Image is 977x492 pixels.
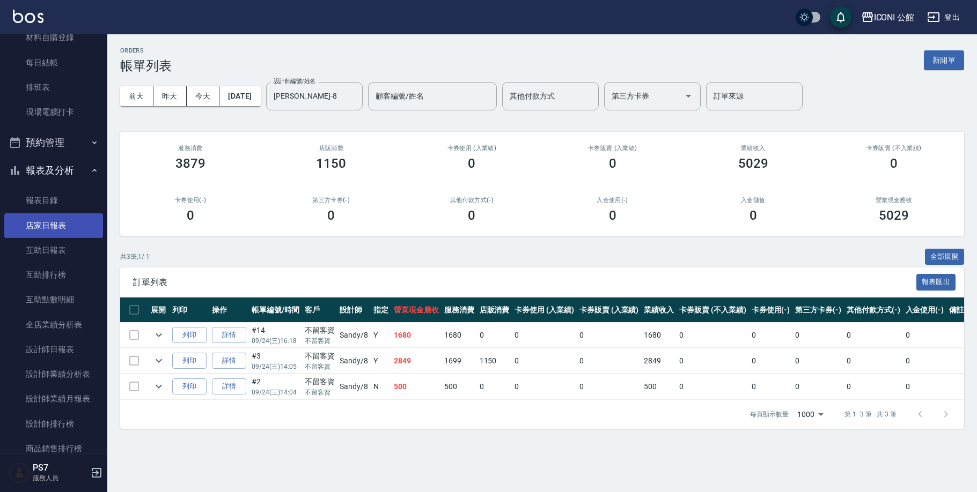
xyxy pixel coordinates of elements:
h3: 帳單列表 [120,58,172,73]
div: 不留客資 [305,376,335,387]
button: 列印 [172,378,207,395]
h2: 卡券販賣 (入業績) [555,145,670,152]
a: 報表目錄 [4,188,103,213]
td: N [371,374,391,399]
button: 新開單 [924,50,964,70]
h3: 0 [187,208,194,223]
td: 500 [641,374,677,399]
td: 0 [903,348,947,374]
h2: 入金儲值 [696,197,811,204]
td: 0 [677,374,748,399]
td: Sandy /8 [337,348,371,374]
td: #14 [249,323,302,348]
h3: 5029 [879,208,909,223]
th: 入金使用(-) [903,297,947,323]
button: Open [680,87,697,105]
a: 新開單 [924,55,964,65]
a: 設計師業績月報表 [4,386,103,411]
td: 1150 [477,348,512,374]
img: Person [9,462,30,483]
h2: 其他付款方式(-) [414,197,529,204]
td: 2849 [391,348,442,374]
th: 操作 [209,297,249,323]
th: 其他付款方式(-) [844,297,903,323]
th: 卡券販賣 (入業績) [577,297,642,323]
a: 現場電腦打卡 [4,100,103,124]
td: 1680 [391,323,442,348]
p: 每頁顯示數量 [750,409,789,419]
h2: 卡券使用(-) [133,197,248,204]
p: 09/24 (三) 14:05 [252,362,299,371]
h3: 0 [327,208,335,223]
button: 列印 [172,353,207,369]
a: 詳情 [212,327,246,344]
p: 不留客資 [305,362,335,371]
p: 不留客資 [305,336,335,346]
a: 每日結帳 [4,50,103,75]
button: 登出 [923,8,964,27]
td: 0 [844,348,903,374]
button: expand row [151,378,167,394]
td: Sandy /8 [337,374,371,399]
button: 全部展開 [925,249,965,265]
th: 指定 [371,297,391,323]
h2: 業績收入 [696,145,811,152]
h3: 0 [609,208,616,223]
th: 卡券使用(-) [749,297,793,323]
a: 設計師排行榜 [4,412,103,436]
h3: 0 [890,156,898,171]
a: 商品銷售排行榜 [4,436,103,461]
h3: 0 [468,156,475,171]
span: 訂單列表 [133,277,916,288]
td: 0 [577,323,642,348]
th: 備註 [946,297,967,323]
th: 卡券使用 (入業績) [512,297,577,323]
th: 設計師 [337,297,371,323]
a: 互助排行榜 [4,263,103,287]
h2: 店販消費 [274,145,388,152]
a: 互助日報表 [4,238,103,263]
td: 0 [749,374,793,399]
div: 1000 [793,400,827,429]
td: 0 [512,323,577,348]
td: 1699 [442,348,477,374]
h2: 第三方卡券(-) [274,197,388,204]
a: 全店業績分析表 [4,312,103,337]
td: 0 [477,323,512,348]
p: 09/24 (三) 16:18 [252,336,299,346]
h2: ORDERS [120,47,172,54]
td: 0 [844,374,903,399]
td: 0 [792,323,844,348]
th: 服務消費 [442,297,477,323]
h3: 1150 [316,156,346,171]
h3: 0 [468,208,475,223]
button: 前天 [120,86,153,106]
a: 排班表 [4,75,103,100]
td: 0 [749,348,793,374]
button: 報表匯出 [916,274,956,290]
th: 第三方卡券(-) [792,297,844,323]
p: 09/24 (三) 14:04 [252,387,299,397]
h2: 入金使用(-) [555,197,670,204]
label: 設計師編號/姓名 [274,77,315,85]
button: save [830,6,851,28]
button: [DATE] [219,86,260,106]
td: Y [371,348,391,374]
th: 營業現金應收 [391,297,442,323]
button: expand row [151,353,167,369]
th: 業績收入 [641,297,677,323]
div: 不留客資 [305,325,335,336]
a: 材料自購登錄 [4,25,103,50]
td: 1680 [641,323,677,348]
button: 今天 [187,86,220,106]
td: 0 [577,374,642,399]
th: 帳單編號/時間 [249,297,302,323]
h2: 營業現金應收 [836,197,951,204]
h2: 卡券販賣 (不入業績) [836,145,951,152]
th: 展開 [148,297,170,323]
td: 0 [477,374,512,399]
div: ICONI 公館 [874,11,915,24]
td: 1680 [442,323,477,348]
td: 0 [792,348,844,374]
td: 0 [512,348,577,374]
